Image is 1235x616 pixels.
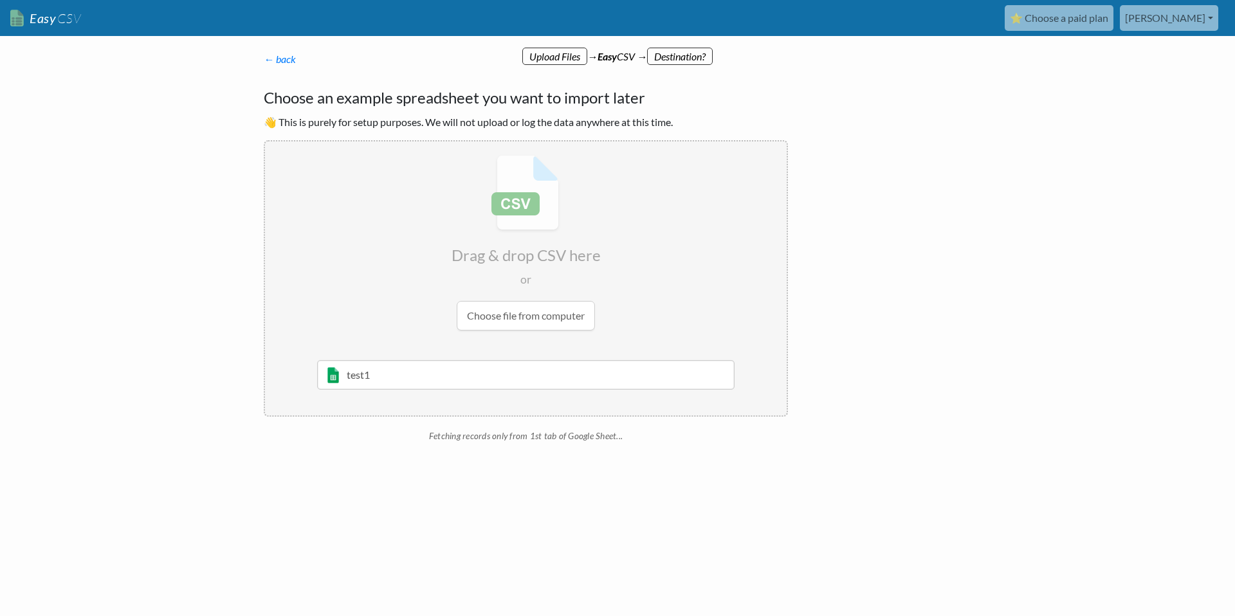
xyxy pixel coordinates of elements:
p: 👋 This is purely for setup purposes. We will not upload or log the data anywhere at this time. [264,114,788,130]
a: [PERSON_NAME] [1120,5,1218,31]
a: ⭐ Choose a paid plan [1005,5,1113,31]
span: CSV [56,10,81,26]
a: EasyCSV [10,5,81,32]
iframe: Drift Widget Chat Controller [1171,552,1220,601]
h4: Choose an example spreadsheet you want to import later [264,86,788,109]
a: ← back [264,53,296,65]
input: Click & type here to search your Google Sheets [317,360,735,390]
div: → CSV → [251,36,984,64]
p: Fetching records only from 1st tab of Google Sheet... [264,417,788,455]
